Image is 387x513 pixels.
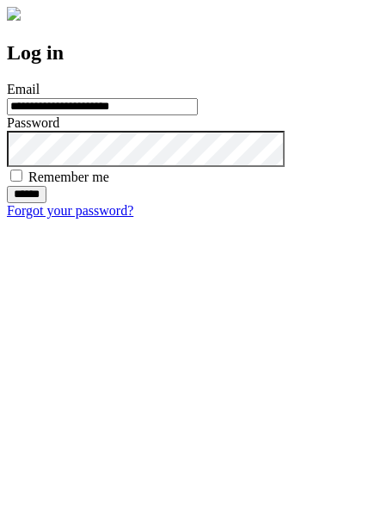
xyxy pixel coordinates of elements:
[7,41,380,65] h2: Log in
[7,203,133,218] a: Forgot your password?
[28,170,109,184] label: Remember me
[7,82,40,96] label: Email
[7,7,21,21] img: logo-4e3dc11c47720685a147b03b5a06dd966a58ff35d612b21f08c02c0306f2b779.png
[7,115,59,130] label: Password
